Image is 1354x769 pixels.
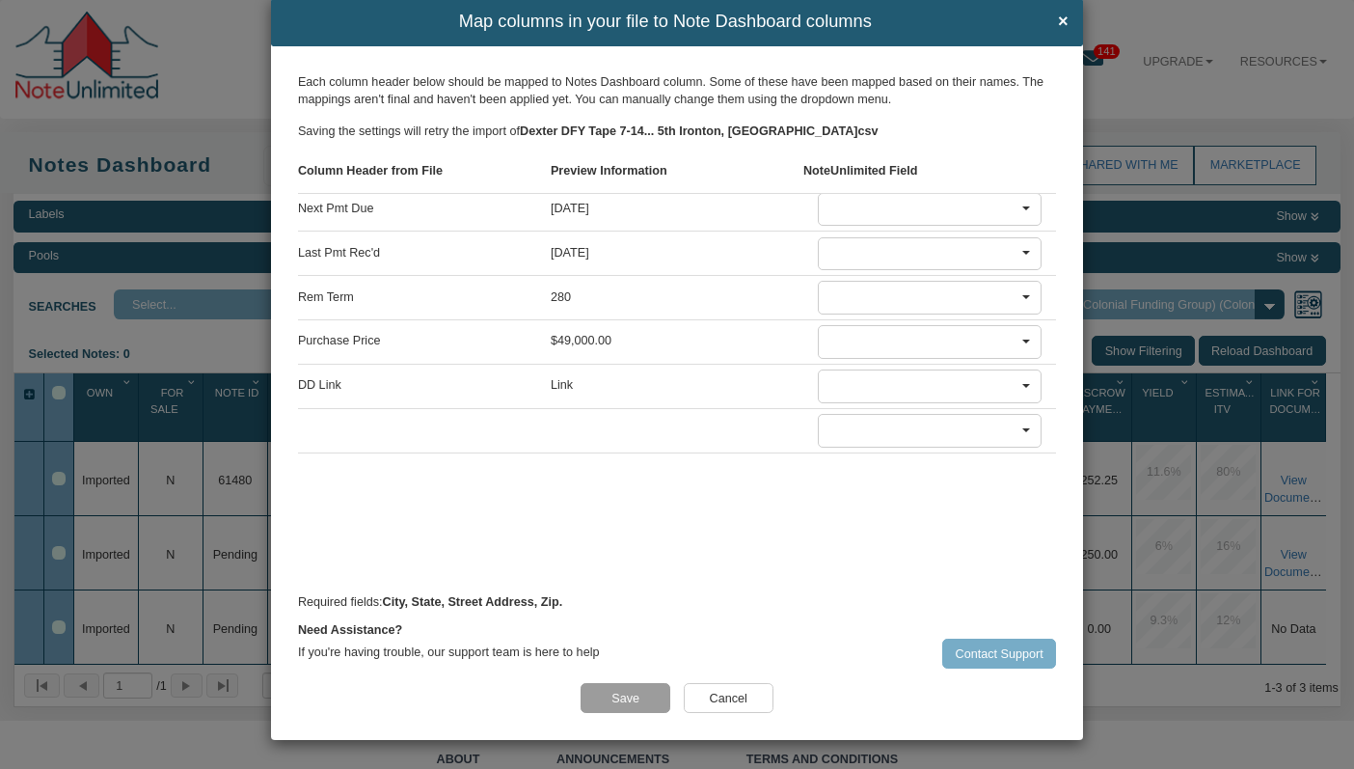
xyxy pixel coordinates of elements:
[298,73,1056,108] div: Each column header below should be mapped to Notes Dashboard column. Some of these have been mapp...
[298,281,551,314] div: Rem Term
[298,593,1056,611] div: Required fields:
[298,370,551,402] div: DD Link
[520,124,879,138] b: Dexter DFY Tape 7-14... 5th Ironton, [GEOGRAPHIC_DATA]csv
[298,237,551,270] div: Last Pmt Rec'd
[298,155,551,188] div: Column Header from File
[298,193,551,226] div: Next Pmt Due
[285,12,1044,31] span: Map columns in your file to Note Dashboard columns
[551,193,803,226] div: [DATE]
[684,683,773,713] button: Cancel
[551,370,803,402] div: Link
[803,155,1056,188] div: NoteUnlimited Field
[383,595,563,609] b: City, State, Street Address, Zip.
[298,325,551,358] div: Purchase Price
[581,683,670,713] button: Save
[298,623,402,637] b: Need Assistance?
[551,325,803,358] div: $49,000.00
[942,639,1056,669] input: Contact Support
[298,639,600,661] div: If you're having trouble, our support team is here to help
[551,237,803,270] div: [DATE]
[298,123,1056,140] div: Saving the settings will retry the import of
[551,155,803,188] div: Preview Information
[551,281,803,314] div: 280
[1058,12,1069,31] span: ×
